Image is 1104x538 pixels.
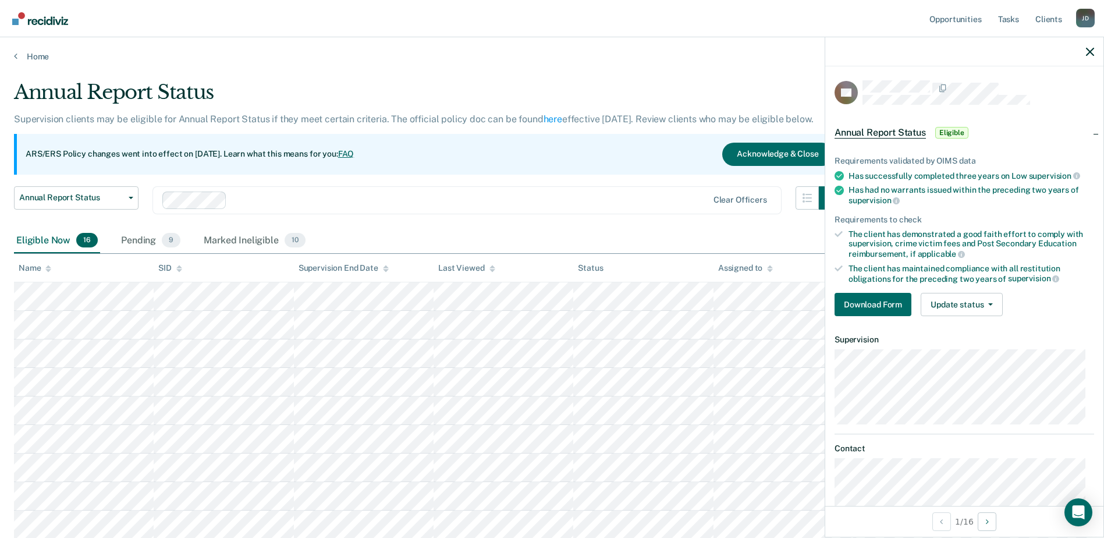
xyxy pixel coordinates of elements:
[713,195,767,205] div: Clear officers
[849,171,1094,181] div: Has successfully completed three years on Low
[1008,274,1059,283] span: supervision
[835,444,1094,454] dt: Contact
[76,233,98,248] span: 16
[119,228,183,254] div: Pending
[918,249,965,259] span: applicable
[12,12,68,25] img: Recidiviz
[162,233,180,248] span: 9
[835,293,911,316] button: Download Form
[14,228,100,254] div: Eligible Now
[835,156,1094,166] div: Requirements validated by OIMS data
[825,506,1103,537] div: 1 / 16
[921,293,1003,316] button: Update status
[544,114,562,125] a: here
[1076,9,1095,27] button: Profile dropdown button
[1064,498,1092,526] div: Open Intercom Messenger
[14,51,1090,62] a: Home
[849,229,1094,259] div: The client has demonstrated a good faith effort to comply with supervision, crime victim fees and...
[849,264,1094,284] div: The client has maintained compliance with all restitution obligations for the preceding two years of
[201,228,307,254] div: Marked Ineligible
[932,512,951,531] button: Previous Opportunity
[722,143,833,166] button: Acknowledge & Close
[849,196,900,205] span: supervision
[935,127,968,139] span: Eligible
[835,215,1094,225] div: Requirements to check
[578,263,603,273] div: Status
[338,149,354,158] a: FAQ
[718,263,773,273] div: Assigned to
[14,80,842,114] div: Annual Report Status
[14,114,813,125] p: Supervision clients may be eligible for Annual Report Status if they meet certain criteria. The o...
[978,512,996,531] button: Next Opportunity
[1076,9,1095,27] div: J D
[835,127,926,139] span: Annual Report Status
[26,148,354,160] p: ARS/ERS Policy changes went into effect on [DATE]. Learn what this means for you:
[835,293,916,316] a: Navigate to form link
[849,185,1094,205] div: Has had no warrants issued within the preceding two years of
[438,263,495,273] div: Last Viewed
[1029,171,1080,180] span: supervision
[835,335,1094,345] dt: Supervision
[825,114,1103,151] div: Annual Report StatusEligible
[299,263,389,273] div: Supervision End Date
[19,263,51,273] div: Name
[285,233,306,248] span: 10
[158,263,182,273] div: SID
[19,193,124,203] span: Annual Report Status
